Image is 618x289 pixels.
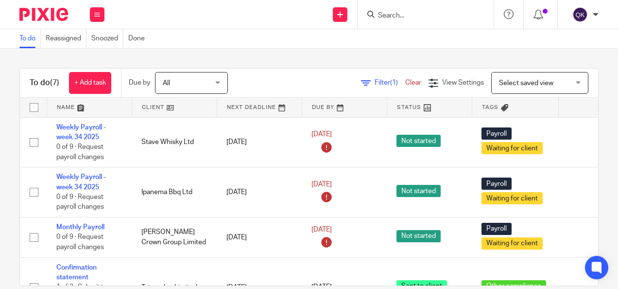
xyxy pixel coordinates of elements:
[377,12,464,20] input: Search
[56,144,104,161] span: 0 of 9 · Request payroll changes
[396,135,441,147] span: Not started
[19,8,68,21] img: Pixie
[481,192,543,204] span: Waiting for client
[56,264,97,281] a: Confirmation statement
[217,217,302,257] td: [DATE]
[132,117,217,167] td: Stave Whisky Ltd
[311,181,332,188] span: [DATE]
[132,167,217,217] td: Ipanema Bbq Ltd
[217,117,302,167] td: [DATE]
[91,29,123,48] a: Snoozed
[442,79,484,86] span: View Settings
[56,124,106,141] a: Weekly Payroll - week 34 2025
[481,237,543,250] span: Waiting for client
[56,194,104,211] span: 0 of 9 · Request payroll changes
[46,29,86,48] a: Reassigned
[499,80,553,87] span: Select saved view
[390,79,398,86] span: (1)
[396,185,441,197] span: Not started
[405,79,421,86] a: Clear
[481,142,543,154] span: Waiting for client
[50,79,59,87] span: (7)
[311,226,332,233] span: [DATE]
[56,174,106,190] a: Weekly Payroll - week 34 2025
[132,217,217,257] td: [PERSON_NAME] Crown Group Limited
[56,234,104,251] span: 0 of 9 · Request payroll changes
[375,79,405,86] span: Filter
[572,7,588,22] img: svg%3E
[129,78,150,88] p: Due by
[482,105,498,110] span: Tags
[69,72,111,94] a: + Add task
[481,178,512,190] span: Payroll
[217,167,302,217] td: [DATE]
[30,78,59,88] h1: To do
[311,131,332,138] span: [DATE]
[481,127,512,140] span: Payroll
[19,29,41,48] a: To do
[396,230,441,242] span: Not started
[128,29,150,48] a: Done
[163,80,170,87] span: All
[481,223,512,235] span: Payroll
[56,224,104,231] a: Monthly Payroll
